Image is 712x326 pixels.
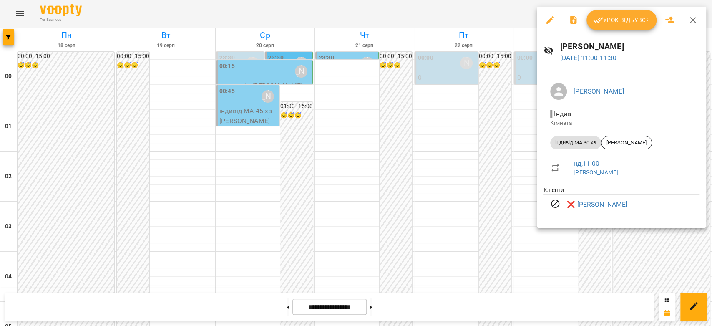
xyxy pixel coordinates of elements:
span: - Індив [550,110,573,118]
a: [PERSON_NAME] [574,87,624,95]
a: нд , 11:00 [574,159,599,167]
svg: Візит скасовано [550,199,560,209]
div: [PERSON_NAME] [601,136,652,149]
ul: Клієнти [543,186,699,218]
span: Урок відбувся [593,15,650,25]
a: [PERSON_NAME] [574,169,618,176]
a: [DATE] 11:00-11:30 [560,54,617,62]
span: [PERSON_NAME] [601,139,652,147]
a: ❌ [PERSON_NAME] [567,200,627,210]
p: Кімната [550,119,693,127]
span: індивід МА 30 хв [550,139,601,147]
h6: [PERSON_NAME] [560,40,699,53]
button: Урок відбувся [586,10,657,30]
